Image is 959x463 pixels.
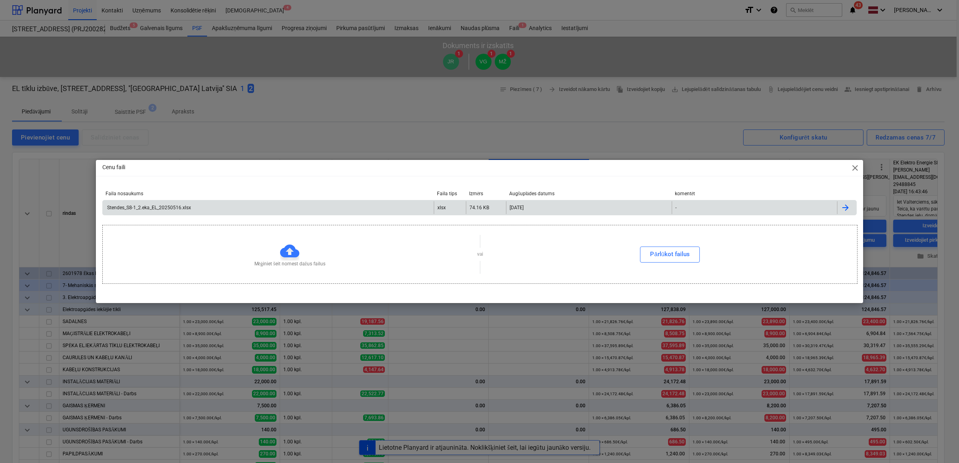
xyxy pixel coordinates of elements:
p: Cenu faili [102,163,125,172]
div: Faila nosaukums [106,191,431,196]
div: Mēģiniet šeit nomest dažus failusvaiPārlūkot failus [102,225,857,284]
div: 74.16 KB [469,205,489,210]
div: Izmērs [469,191,503,197]
div: komentēt [675,191,834,197]
div: Faila tips [437,191,463,196]
div: Pārlūkot failus [650,249,690,259]
p: vai [477,251,483,258]
div: xlsx [437,205,446,210]
span: close [850,163,860,173]
div: Stendes_S8-1_2.eka_EL_20250516.xlsx [106,205,191,210]
div: - [675,205,677,210]
div: Augšuplādes datums [509,191,668,197]
div: [DATE] [510,205,524,210]
p: Mēģiniet šeit nomest dažus failus [254,261,325,267]
button: Pārlūkot failus [640,247,700,263]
